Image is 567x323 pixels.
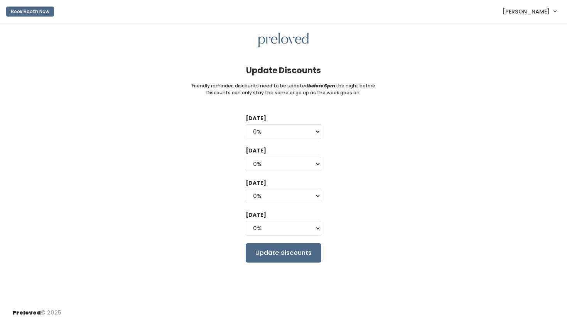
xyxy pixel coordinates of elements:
[246,243,321,263] input: Update discounts
[206,89,361,96] small: Discounts can only stay the same or go up as the week goes on.
[503,7,550,16] span: [PERSON_NAME]
[246,211,266,219] label: [DATE]
[12,303,61,317] div: © 2025
[495,3,564,20] a: [PERSON_NAME]
[246,114,266,122] label: [DATE]
[246,66,321,75] h4: Update Discounts
[6,3,54,20] a: Book Booth Now
[246,179,266,187] label: [DATE]
[12,309,41,316] span: Preloved
[192,82,375,89] small: Friendly reminder, discounts need to be updated the night before
[246,147,266,155] label: [DATE]
[308,82,335,89] i: before 6pm
[6,7,54,17] button: Book Booth Now
[258,33,309,48] img: preloved logo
